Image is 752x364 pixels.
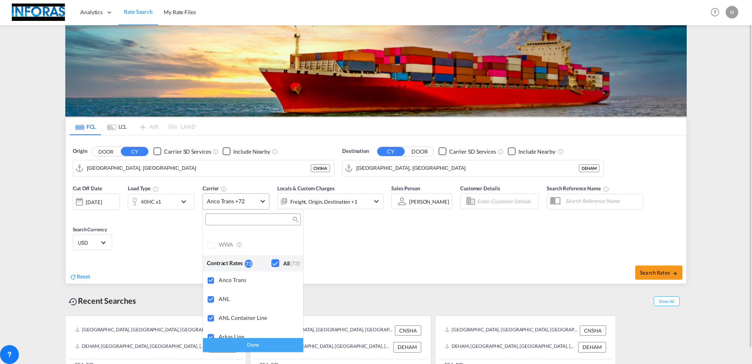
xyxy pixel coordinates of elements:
[203,338,303,352] div: Done
[219,277,297,283] div: Anco Trans
[236,241,243,248] md-icon: s18 icon-information-outline
[219,295,297,302] div: ANL
[207,259,245,267] div: Contract Rates
[271,259,299,267] md-checkbox: Checkbox No Ink
[283,260,299,267] div: All
[219,333,297,340] div: Arkas Line
[219,241,297,249] div: WWA
[219,314,297,321] div: ANL Container Line
[245,260,253,268] div: 73
[292,217,298,223] md-icon: icon-magnify
[290,260,299,267] span: (73)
